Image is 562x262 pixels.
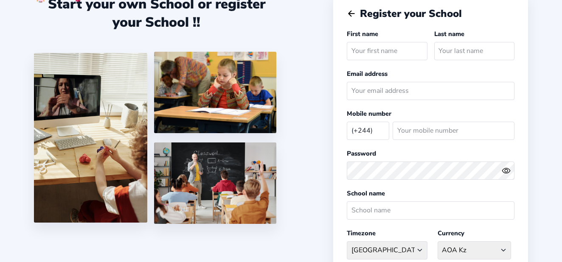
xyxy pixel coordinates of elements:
input: Your email address [347,82,514,100]
input: Your last name [434,42,514,60]
label: Email address [347,70,388,78]
ion-icon: eye outline [502,166,511,175]
button: eye outlineeye off outline [502,166,514,175]
label: Currency [438,229,464,237]
button: arrow back outline [347,9,356,18]
img: 5.png [154,142,276,224]
input: School name [347,201,514,220]
label: School name [347,189,385,198]
input: Your mobile number [393,122,514,140]
span: Register your School [360,7,462,20]
label: Timezone [347,229,376,237]
label: First name [347,30,378,38]
img: 4.png [154,52,276,133]
label: Password [347,149,376,158]
input: Your first name [347,42,427,60]
label: Mobile number [347,109,391,118]
img: 1.jpg [34,53,147,223]
label: Last name [434,30,464,38]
